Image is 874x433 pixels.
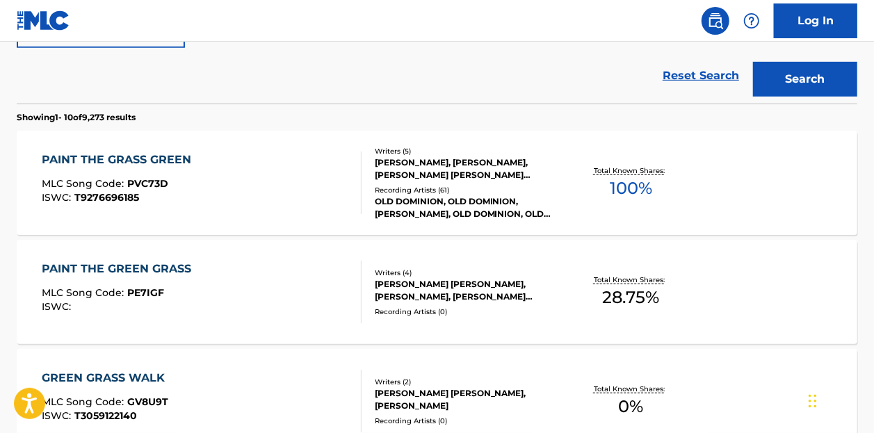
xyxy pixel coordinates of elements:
[42,152,198,168] div: PAINT THE GRASS GREEN
[804,366,874,433] iframe: Chat Widget
[738,7,766,35] div: Help
[42,370,172,386] div: GREEN GRASS WALK
[42,191,74,204] span: ISWC :
[375,307,561,317] div: Recording Artists ( 0 )
[375,146,561,156] div: Writers ( 5 )
[375,416,561,426] div: Recording Artists ( 0 )
[42,261,198,277] div: PAINT THE GREEN GRASS
[375,278,561,303] div: [PERSON_NAME] [PERSON_NAME], [PERSON_NAME], [PERSON_NAME] [PERSON_NAME], [PERSON_NAME]
[618,394,643,419] span: 0 %
[602,285,659,310] span: 28.75 %
[375,156,561,181] div: [PERSON_NAME], [PERSON_NAME], [PERSON_NAME] [PERSON_NAME] [PERSON_NAME], [PERSON_NAME]
[774,3,857,38] a: Log In
[74,191,139,204] span: T9276696185
[74,409,137,422] span: T3059122140
[127,286,164,299] span: PE7IGF
[594,165,668,176] p: Total Known Shares:
[375,268,561,278] div: Writers ( 4 )
[17,131,857,235] a: PAINT THE GRASS GREENMLC Song Code:PVC73DISWC:T9276696185Writers (5)[PERSON_NAME], [PERSON_NAME],...
[809,380,817,422] div: Drag
[127,177,168,190] span: PVC73D
[42,300,74,313] span: ISWC :
[656,60,746,91] a: Reset Search
[127,395,168,408] span: GV8U9T
[375,387,561,412] div: [PERSON_NAME] [PERSON_NAME], [PERSON_NAME]
[17,111,136,124] p: Showing 1 - 10 of 9,273 results
[375,185,561,195] div: Recording Artists ( 61 )
[594,275,668,285] p: Total Known Shares:
[375,195,561,220] div: OLD DOMINION, OLD DOMINION, [PERSON_NAME], OLD DOMINION, OLD DOMINION, OLD DOMINION
[707,13,724,29] img: search
[42,286,127,299] span: MLC Song Code :
[17,10,70,31] img: MLC Logo
[594,384,668,394] p: Total Known Shares:
[42,177,127,190] span: MLC Song Code :
[42,409,74,422] span: ISWC :
[753,62,857,97] button: Search
[375,377,561,387] div: Writers ( 2 )
[610,176,652,201] span: 100 %
[17,240,857,344] a: PAINT THE GREEN GRASSMLC Song Code:PE7IGFISWC:Writers (4)[PERSON_NAME] [PERSON_NAME], [PERSON_NAM...
[42,395,127,408] span: MLC Song Code :
[743,13,760,29] img: help
[702,7,729,35] a: Public Search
